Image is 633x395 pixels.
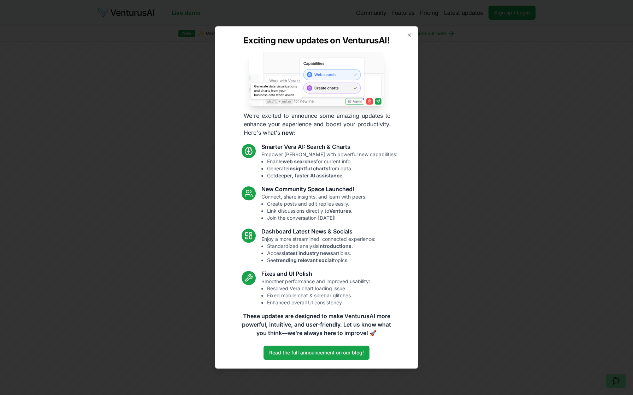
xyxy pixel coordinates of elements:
li: Enable for current info. [267,158,397,165]
li: Resolved Vera chart loading issue. [267,285,370,292]
li: See topics. [267,257,375,264]
li: Enhanced overall UI consistency. [267,299,370,306]
li: Link discussions directly to . [267,208,367,215]
p: Connect, share insights, and learn with peers: [261,194,367,222]
strong: new [282,129,294,136]
li: Standardized analysis . [267,243,375,250]
p: We're excited to announce some amazing updates to enhance your experience and boost your producti... [238,112,396,137]
h2: Exciting new updates on VenturusAI! [243,35,390,46]
img: Vera AI [249,52,384,106]
p: Empower [PERSON_NAME] with powerful new capabilities: [261,151,397,180]
p: Smoother performance and improved usability: [261,278,370,306]
strong: Ventures [329,208,351,214]
strong: introductions [318,243,351,249]
p: These updates are designed to make VenturusAI more powerful, intuitive, and user-friendly. Let us... [237,312,396,338]
li: Join the conversation [DATE]! [267,215,367,222]
strong: deeper, faster AI assistance [275,173,342,179]
h3: Smarter Vera AI: Search & Charts [261,143,397,151]
strong: latest industry news [284,250,333,256]
a: Read the full announcement on our blog! [264,346,369,360]
h3: Fixes and UI Polish [261,270,370,278]
li: Get . [267,172,397,180]
strong: web searches [283,159,316,165]
li: Fixed mobile chat & sidebar glitches. [267,292,370,299]
strong: trending relevant social [276,257,333,263]
h3: New Community Space Launched! [261,185,367,194]
p: Enjoy a more streamlined, connected experience: [261,236,375,264]
li: Create posts and edit replies easily. [267,201,367,208]
strong: insightful charts [288,166,329,172]
li: Access articles. [267,250,375,257]
h3: Dashboard Latest News & Socials [261,227,375,236]
li: Generate from data. [267,165,397,172]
